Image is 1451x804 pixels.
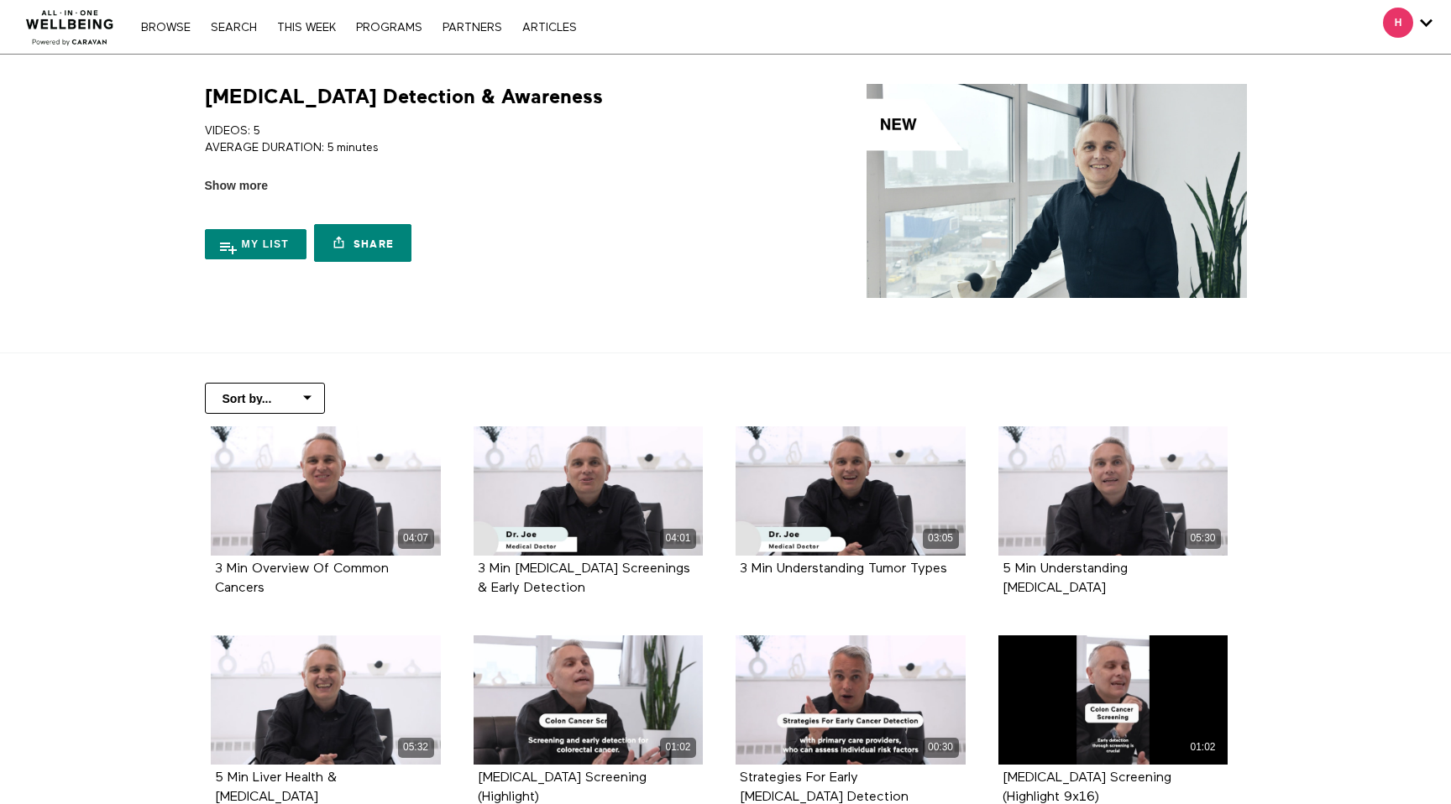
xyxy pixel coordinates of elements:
[211,635,441,765] a: 5 Min Liver Health & Cancer 05:32
[478,562,690,595] strong: 3 Min Cancer Screenings & Early Detection
[205,84,603,110] h1: [MEDICAL_DATA] Detection & Awareness
[205,177,268,195] span: Show more
[1003,771,1171,804] strong: Colon Cancer Screening (Highlight 9x16)
[660,738,696,757] div: 01:02
[215,771,337,803] a: 5 Min Liver Health & [MEDICAL_DATA]
[740,562,947,575] a: 3 Min Understanding Tumor Types
[202,22,265,34] a: Search
[1185,738,1221,757] div: 01:02
[215,771,337,804] strong: 5 Min Liver Health & Cancer
[133,18,584,35] nav: Primary
[514,22,585,34] a: ARTICLES
[998,426,1228,556] a: 5 Min Understanding Colorectal Cancer 05:30
[923,738,959,757] div: 00:30
[660,529,696,548] div: 04:01
[474,426,704,556] a: 3 Min Cancer Screenings & Early Detection 04:01
[736,635,966,765] a: Strategies For Early Cancer Detection (Highlight) 00:30
[478,771,647,803] a: [MEDICAL_DATA] Screening (Highlight)
[269,22,344,34] a: THIS WEEK
[398,529,434,548] div: 04:07
[474,635,704,765] a: Colon Cancer Screening (Highlight) 01:02
[348,22,431,34] a: PROGRAMS
[998,635,1228,765] a: Colon Cancer Screening (Highlight 9x16) 01:02
[867,84,1247,298] img: Cancer Detection & Awareness
[434,22,511,34] a: PARTNERS
[740,562,947,576] strong: 3 Min Understanding Tumor Types
[1003,771,1171,803] a: [MEDICAL_DATA] Screening (Highlight 9x16)
[211,426,441,556] a: 3 Min Overview Of Common Cancers 04:07
[215,562,389,594] a: 3 Min Overview Of Common Cancers
[1003,562,1128,595] strong: 5 Min Understanding Colorectal Cancer
[205,123,720,157] p: VIDEOS: 5 AVERAGE DURATION: 5 minutes
[1185,529,1221,548] div: 05:30
[478,771,647,804] strong: Colon Cancer Screening (Highlight)
[398,738,434,757] div: 05:32
[205,229,307,259] button: My list
[736,426,966,556] a: 3 Min Understanding Tumor Types 03:05
[133,22,199,34] a: Browse
[478,562,690,594] a: 3 Min [MEDICAL_DATA] Screenings & Early Detection
[314,224,411,262] a: Share
[923,529,959,548] div: 03:05
[1003,562,1128,594] a: 5 Min Understanding [MEDICAL_DATA]
[215,562,389,595] strong: 3 Min Overview Of Common Cancers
